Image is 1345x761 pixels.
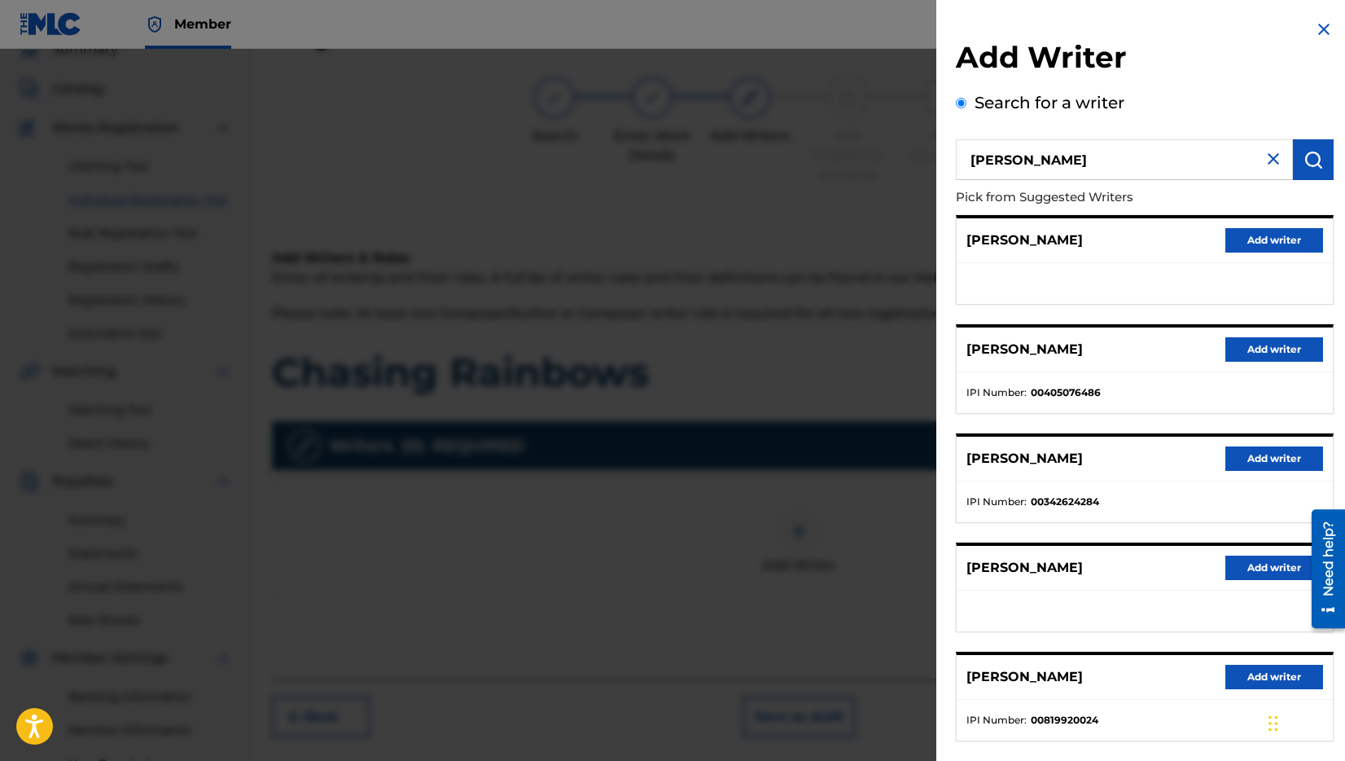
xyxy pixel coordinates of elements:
[966,340,1083,359] p: [PERSON_NAME]
[966,495,1027,509] span: IPI Number :
[1225,228,1323,253] button: Add writer
[1299,504,1345,635] iframe: Resource Center
[1268,699,1278,748] div: Drag
[966,713,1027,728] span: IPI Number :
[966,449,1083,468] p: [PERSON_NAME]
[966,385,1027,400] span: IPI Number :
[1264,149,1283,169] img: close
[975,93,1124,112] label: Search for a writer
[1031,495,1099,509] strong: 00342624284
[956,39,1334,81] h2: Add Writer
[1225,556,1323,580] button: Add writer
[1303,150,1323,169] img: Search Works
[1225,446,1323,471] button: Add writer
[1225,337,1323,362] button: Add writer
[956,180,1241,215] p: Pick from Suggested Writers
[145,15,164,34] img: Top Rightsholder
[966,231,1083,250] p: [PERSON_NAME]
[966,667,1083,687] p: [PERSON_NAME]
[1031,713,1098,728] strong: 00819920024
[20,12,82,36] img: MLC Logo
[956,139,1293,180] input: Search writer's name or IPI Number
[1225,665,1323,689] button: Add writer
[1264,683,1345,761] iframe: Chat Widget
[966,558,1083,578] p: [PERSON_NAME]
[174,15,231,33] span: Member
[1031,385,1101,400] strong: 00405076486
